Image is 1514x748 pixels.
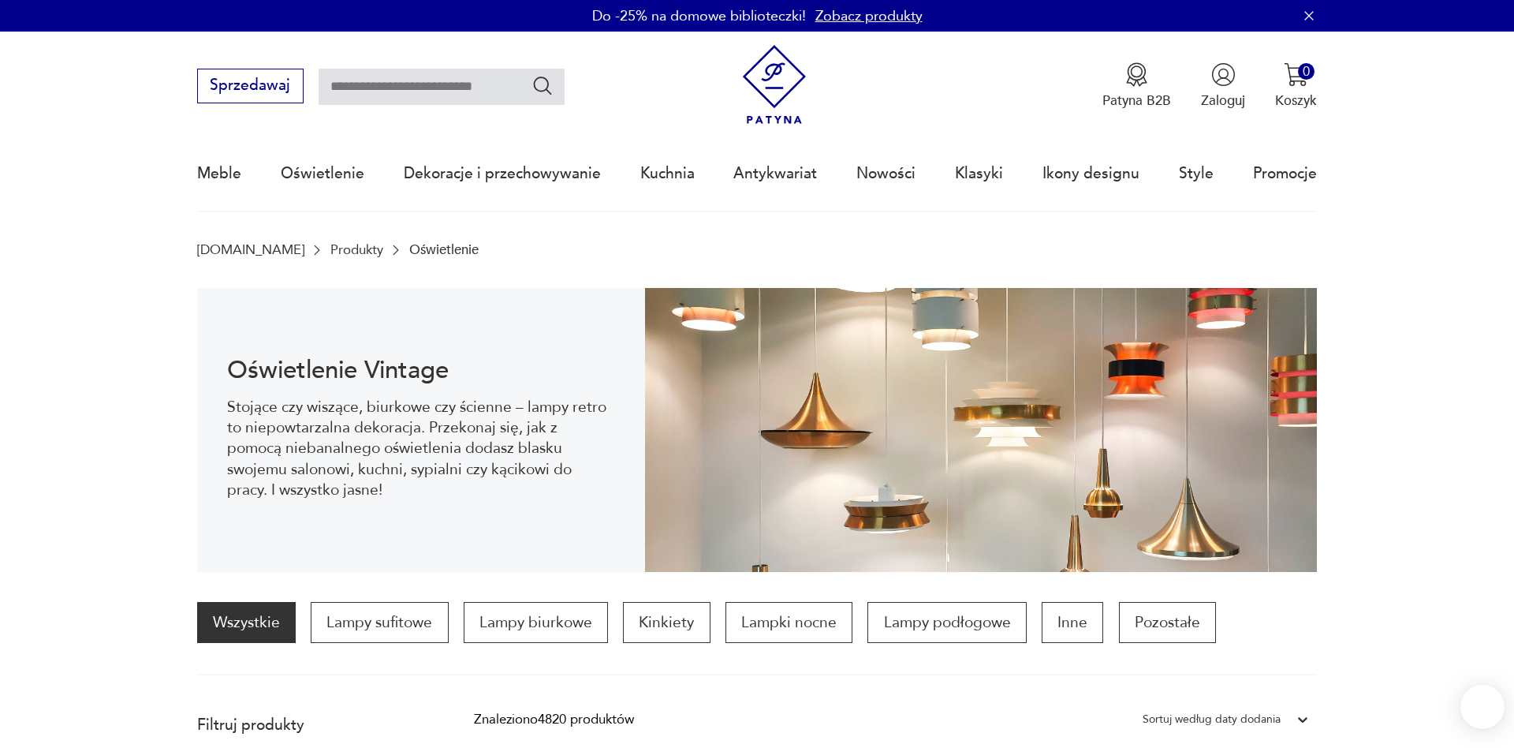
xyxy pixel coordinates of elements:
div: 0 [1298,63,1314,80]
a: Lampy sufitowe [311,602,448,643]
p: Patyna B2B [1102,92,1171,110]
button: Szukaj [531,74,554,97]
a: Kinkiety [623,602,710,643]
a: Sprzedawaj [197,80,304,93]
button: Zaloguj [1201,62,1245,110]
a: Klasyki [955,137,1003,210]
p: Zaloguj [1201,92,1245,110]
img: Patyna - sklep z meblami i dekoracjami vintage [735,45,815,125]
p: Stojące czy wiszące, biurkowe czy ścienne – lampy retro to niepowtarzalna dekoracja. Przekonaj si... [227,397,615,501]
a: Wszystkie [197,602,296,643]
img: Ikona koszyka [1284,62,1308,87]
a: Inne [1042,602,1103,643]
a: Style [1179,137,1214,210]
a: Pozostałe [1119,602,1216,643]
a: Dekoracje i przechowywanie [404,137,601,210]
img: Oświetlenie [645,288,1317,572]
p: Oświetlenie [409,242,479,257]
img: Ikona medalu [1124,62,1149,87]
a: Ikona medaluPatyna B2B [1102,62,1171,110]
a: Nowości [856,137,915,210]
button: Patyna B2B [1102,62,1171,110]
a: Promocje [1253,137,1317,210]
p: Do -25% na domowe biblioteczki! [592,6,806,26]
div: Znaleziono 4820 produktów [474,709,634,730]
a: Lampy biurkowe [464,602,608,643]
a: Antykwariat [733,137,817,210]
img: Ikonka użytkownika [1211,62,1236,87]
p: Koszyk [1275,92,1317,110]
a: Lampy podłogowe [867,602,1026,643]
a: Kuchnia [640,137,695,210]
button: Sprzedawaj [197,69,304,103]
p: Filtruj produkty [197,715,429,735]
iframe: Smartsupp widget button [1460,685,1505,729]
button: 0Koszyk [1275,62,1317,110]
a: Meble [197,137,241,210]
a: Produkty [330,242,383,257]
a: Oświetlenie [281,137,364,210]
h1: Oświetlenie Vintage [227,359,615,382]
div: Sortuj według daty dodania [1143,709,1281,730]
a: Zobacz produkty [815,6,923,26]
a: Ikony designu [1042,137,1139,210]
a: Lampki nocne [725,602,852,643]
a: [DOMAIN_NAME] [197,242,304,257]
